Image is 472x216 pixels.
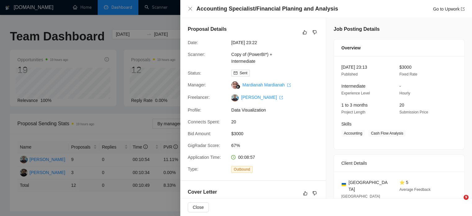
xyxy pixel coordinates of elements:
button: dislike [311,190,318,197]
span: [DATE] 23:13 [341,65,367,70]
span: Fixed Rate [399,72,417,76]
span: dislike [312,30,317,35]
span: Accounting [341,130,365,137]
span: 1 to 3 months [341,103,368,108]
div: Client Details [341,155,457,172]
img: gigradar-bm.png [236,85,240,89]
span: Published [341,72,358,76]
span: [GEOGRAPHIC_DATA] 08:44 PM [341,194,380,206]
span: Profile: [188,108,201,113]
span: Project Length [341,110,365,114]
span: Date: [188,40,198,45]
span: Application Time: [188,155,221,160]
span: Scanner: [188,52,205,57]
span: Status: [188,71,201,76]
span: clock-circle [231,155,236,159]
span: Skills [341,122,352,126]
span: 20 [231,118,324,125]
span: 00:08:57 [238,155,255,160]
span: Overview [341,44,361,51]
img: c1vnAk7Xg35u1M3RaLzkY2xn22cMI9QnxesaoOFDUVoDELUyl3LMqzhVQbq_15fTna [231,94,239,102]
a: Mardianah Mardianah export [242,82,291,87]
span: dislike [312,191,317,196]
span: GigRadar Score: [188,143,220,148]
img: 🇺🇦 [342,182,346,187]
span: Submission Price [399,110,428,114]
span: Sent [240,71,247,75]
span: export [461,7,465,11]
h5: Cover Letter [188,188,217,196]
span: Experience Level [341,91,370,95]
span: export [287,83,291,87]
button: like [301,29,308,36]
span: Bid Amount: [188,131,211,136]
button: Close [188,202,209,212]
span: like [303,191,308,196]
span: $3000 [399,65,411,70]
span: like [303,30,307,35]
span: Manager: [188,82,206,87]
button: like [302,190,309,197]
span: Average Feedback [399,187,431,192]
h5: Job Posting Details [334,25,380,33]
iframe: Intercom live chat [451,195,466,210]
span: Cash Flow Analysis [368,130,406,137]
span: export [279,96,283,99]
span: ⭐ 5 [399,180,408,185]
a: [PERSON_NAME] export [241,95,283,100]
span: $3000 [231,130,324,137]
a: Copy of (PowerBI*) + Intermediate [231,52,272,64]
span: - [399,84,401,89]
span: Outbound [231,166,253,173]
h5: Proposal Details [188,25,227,33]
span: close [188,6,193,11]
span: 67% [231,142,324,149]
span: Intermediate [341,84,366,89]
h4: Accounting Specialist/Financial Planing and Analysis [196,5,338,13]
span: Data Visualization [231,107,324,113]
span: Type: [188,167,198,172]
button: dislike [311,29,318,36]
span: Close [193,204,204,211]
span: Connects Spent: [188,119,220,124]
span: Freelancer: [188,95,210,100]
span: [DATE] 23:22 [231,39,324,46]
span: Hourly [399,91,410,95]
span: [GEOGRAPHIC_DATA] [348,179,389,193]
span: mail [234,71,237,75]
a: Go to Upworkexport [433,7,465,11]
span: 9 [464,195,469,200]
span: 20 [399,103,404,108]
button: Close [188,6,193,11]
